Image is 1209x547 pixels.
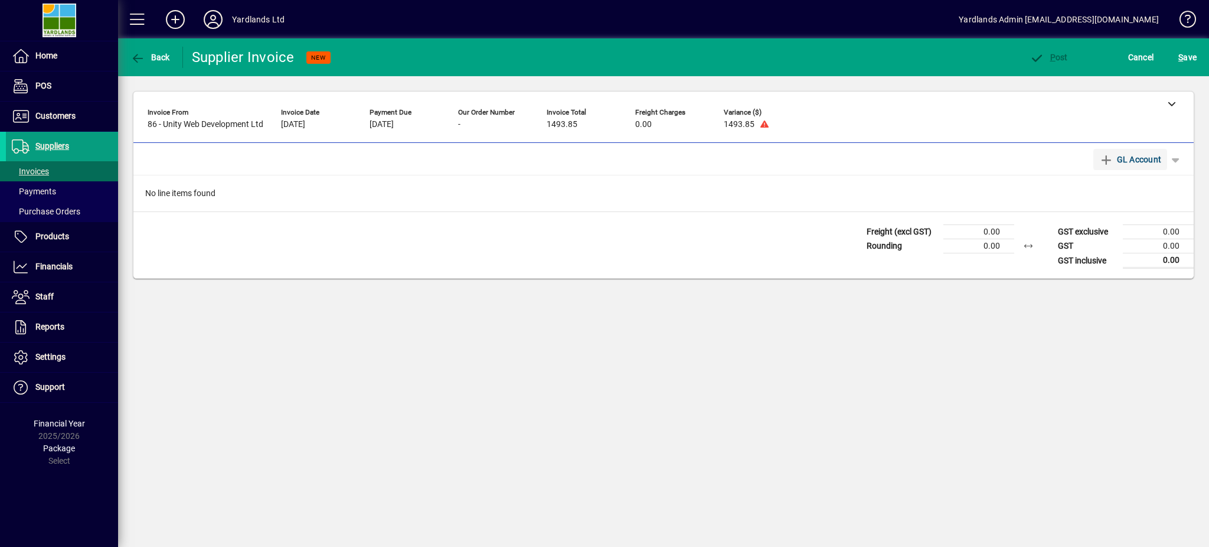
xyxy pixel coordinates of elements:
[133,175,1194,211] div: No line items found
[43,444,75,453] span: Package
[6,41,118,71] a: Home
[192,48,295,67] div: Supplier Invoice
[943,239,1014,253] td: 0.00
[1099,150,1161,169] span: GL Account
[959,10,1159,29] div: Yardlands Admin [EMAIL_ADDRESS][DOMAIN_NAME]
[311,54,326,61] span: NEW
[6,282,118,312] a: Staff
[1123,239,1194,253] td: 0.00
[118,47,183,68] app-page-header-button: Back
[370,120,394,129] span: [DATE]
[281,120,305,129] span: [DATE]
[148,120,263,129] span: 86 - Unity Web Development Ltd
[130,53,170,62] span: Back
[12,207,80,216] span: Purchase Orders
[12,167,49,176] span: Invoices
[1123,253,1194,268] td: 0.00
[861,225,943,239] td: Freight (excl GST)
[1128,48,1154,67] span: Cancel
[6,102,118,131] a: Customers
[547,120,577,129] span: 1493.85
[156,9,194,30] button: Add
[1178,53,1183,62] span: S
[128,47,173,68] button: Back
[1050,53,1056,62] span: P
[35,141,69,151] span: Suppliers
[6,373,118,402] a: Support
[1123,225,1194,239] td: 0.00
[1027,47,1071,68] button: Post
[35,81,51,90] span: POS
[34,419,85,428] span: Financial Year
[1052,225,1123,239] td: GST exclusive
[35,382,65,392] span: Support
[1052,253,1123,268] td: GST inclusive
[35,232,69,241] span: Products
[1178,48,1197,67] span: ave
[35,111,76,121] span: Customers
[635,120,652,129] span: 0.00
[1093,149,1167,170] button: GL Account
[1030,53,1068,62] span: ost
[6,343,118,372] a: Settings
[6,201,118,222] a: Purchase Orders
[232,10,285,29] div: Yardlands Ltd
[35,51,57,60] span: Home
[6,181,118,201] a: Payments
[1125,47,1157,68] button: Cancel
[6,312,118,342] a: Reports
[458,120,460,129] span: -
[861,239,943,253] td: Rounding
[1175,47,1200,68] button: Save
[6,71,118,101] a: POS
[1052,239,1123,253] td: GST
[6,222,118,252] a: Products
[943,225,1014,239] td: 0.00
[12,187,56,196] span: Payments
[6,252,118,282] a: Financials
[35,352,66,362] span: Settings
[6,161,118,181] a: Invoices
[724,120,754,129] span: 1493.85
[35,322,64,331] span: Reports
[35,262,73,271] span: Financials
[194,9,232,30] button: Profile
[35,292,54,301] span: Staff
[1171,2,1194,41] a: Knowledge Base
